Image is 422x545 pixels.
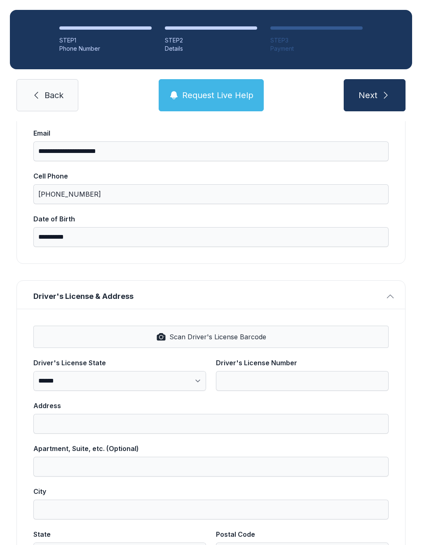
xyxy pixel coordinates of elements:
input: Address [33,414,389,434]
input: Cell Phone [33,184,389,204]
div: Driver's License State [33,358,206,368]
div: Date of Birth [33,214,389,224]
div: Address [33,401,389,411]
input: Driver's License Number [216,371,389,391]
input: Apartment, Suite, etc. (Optional) [33,457,389,477]
input: Email [33,141,389,161]
span: Back [45,89,63,101]
div: Details [165,45,257,53]
div: Driver's License Number [216,358,389,368]
div: Email [33,128,389,138]
button: Driver's License & Address [17,281,405,309]
select: Driver's License State [33,371,206,391]
div: City [33,486,389,496]
div: Cell Phone [33,171,389,181]
div: Payment [270,45,363,53]
span: Driver's License & Address [33,291,382,302]
div: STEP 1 [59,36,152,45]
input: City [33,500,389,519]
div: STEP 2 [165,36,257,45]
span: Request Live Help [182,89,253,101]
div: STEP 3 [270,36,363,45]
div: Apartment, Suite, etc. (Optional) [33,444,389,453]
span: Next [359,89,377,101]
span: Scan Driver's License Barcode [169,332,266,342]
div: Phone Number [59,45,152,53]
div: Postal Code [216,529,389,539]
div: State [33,529,206,539]
input: Date of Birth [33,227,389,247]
